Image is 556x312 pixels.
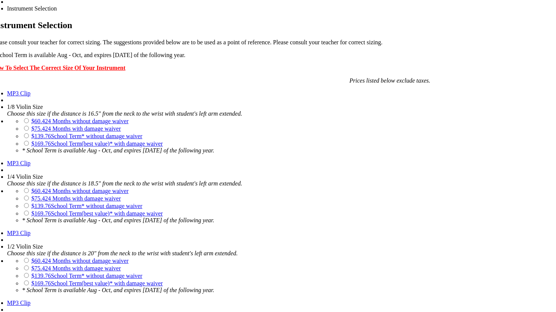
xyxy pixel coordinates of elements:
em: * School Term is available Aug - Oct, and expires [DATE] of the following year. [22,287,214,293]
a: $169.76School Term(best value)* with damage waiver [31,280,163,286]
em: Choose this size if the distance is 18.5" from the neck to the wrist with student's left arm exte... [7,180,242,187]
a: $75.424 Months with damage waiver [31,265,121,271]
span: $169.76 [31,280,51,286]
div: 1/8 Violin Size [7,104,448,110]
em: * School Term is available Aug - Oct, and expires [DATE] of the following year. [22,147,214,154]
a: MP3 Clip [7,160,31,166]
span: $169.76 [31,140,51,147]
a: $169.76School Term(best value)* with damage waiver [31,140,163,147]
em: Choose this size if the distance is 20" from the neck to the wrist with student's left arm extended. [7,250,238,256]
a: MP3 Clip [7,90,31,96]
span: $60.42 [31,188,48,194]
span: $139.76 [31,203,51,209]
a: $75.424 Months with damage waiver [31,195,121,202]
span: $75.42 [31,265,48,271]
a: MP3 Clip [7,300,31,306]
div: 1/2 Violin Size [7,243,448,250]
li: Instrument Selection [7,5,448,12]
a: $169.76School Term(best value)* with damage waiver [31,210,163,217]
span: $75.42 [31,195,48,202]
span: $75.42 [31,125,48,132]
a: $60.424 Months without damage waiver [31,258,129,264]
a: $60.424 Months without damage waiver [31,118,129,124]
a: MP3 Clip [7,230,31,236]
div: 1/4 Violin Size [7,173,448,180]
span: $60.42 [31,118,48,124]
span: $139.76 [31,273,51,279]
a: $139.76School Term* without damage waiver [31,273,142,279]
em: * School Term is available Aug - Oct, and expires [DATE] of the following year. [22,217,214,223]
a: $139.76School Term* without damage waiver [31,133,142,139]
span: $139.76 [31,133,51,139]
span: $169.76 [31,210,51,217]
a: $75.424 Months with damage waiver [31,125,121,132]
span: $60.42 [31,258,48,264]
em: Choose this size if the distance is 16.5" from the neck to the wrist with student's left arm exte... [7,110,242,117]
a: $60.424 Months without damage waiver [31,188,129,194]
a: $139.76School Term* without damage waiver [31,203,142,209]
em: Prices listed below exclude taxes. [349,77,430,84]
